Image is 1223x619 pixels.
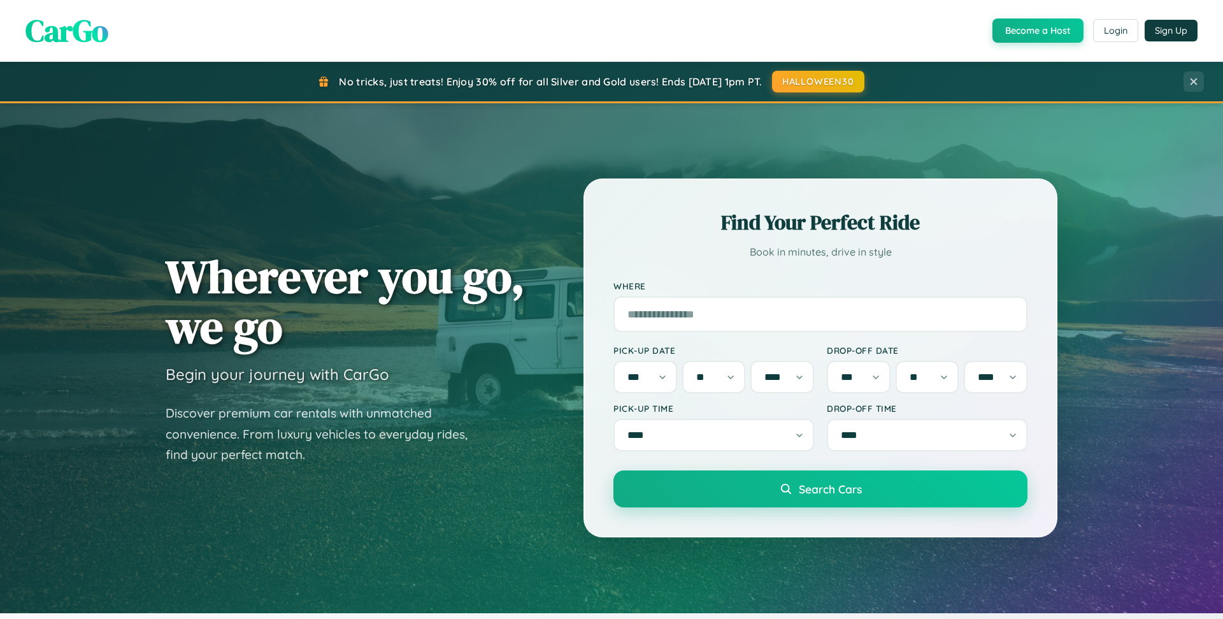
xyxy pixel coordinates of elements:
[1093,19,1138,42] button: Login
[339,75,762,88] span: No tricks, just treats! Enjoy 30% off for all Silver and Gold users! Ends [DATE] 1pm PT.
[613,280,1027,291] label: Where
[827,403,1027,414] label: Drop-off Time
[613,403,814,414] label: Pick-up Time
[613,470,1027,507] button: Search Cars
[799,482,862,496] span: Search Cars
[613,208,1027,237] h2: Find Your Perfect Ride
[166,403,484,465] p: Discover premium car rentals with unmatched convenience. From luxury vehicles to everyday rides, ...
[1145,20,1198,41] button: Sign Up
[613,243,1027,261] p: Book in minutes, drive in style
[772,71,864,92] button: HALLOWEEN30
[613,345,814,356] label: Pick-up Date
[827,345,1027,356] label: Drop-off Date
[166,251,525,352] h1: Wherever you go, we go
[25,10,108,52] span: CarGo
[166,365,389,384] h3: Begin your journey with CarGo
[992,18,1084,43] button: Become a Host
